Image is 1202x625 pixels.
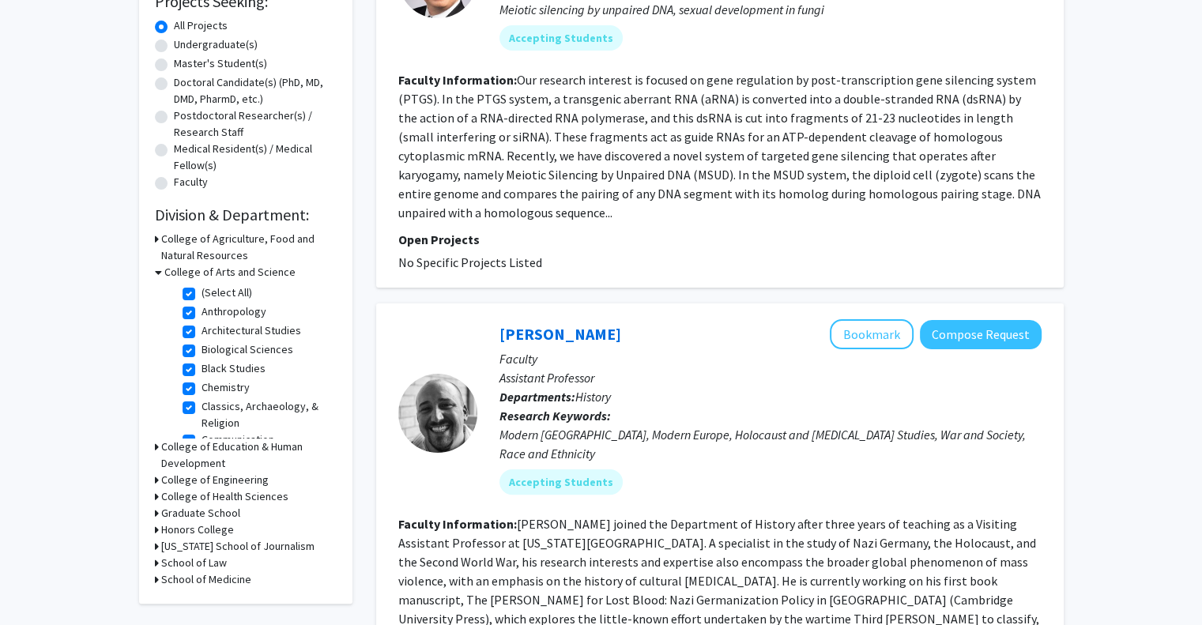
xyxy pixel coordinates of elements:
b: Faculty Information: [398,72,517,88]
label: All Projects [174,17,228,34]
button: Add Bradley Nichols to Bookmarks [830,319,914,349]
fg-read-more: Our research interest is focused on gene regulation by post-transcription gene silencing system (... [398,72,1041,220]
label: Classics, Archaeology, & Religion [202,398,333,431]
a: [PERSON_NAME] [499,324,621,344]
label: Postdoctoral Researcher(s) / Research Staff [174,107,337,141]
b: Departments: [499,389,575,405]
label: Medical Resident(s) / Medical Fellow(s) [174,141,337,174]
h3: College of Engineering [161,472,269,488]
h3: School of Law [161,555,227,571]
mat-chip: Accepting Students [499,469,623,495]
h3: College of Education & Human Development [161,439,337,472]
mat-chip: Accepting Students [499,25,623,51]
label: (Select All) [202,284,252,301]
p: Open Projects [398,230,1042,249]
h3: Graduate School [161,505,240,521]
span: No Specific Projects Listed [398,254,542,270]
label: Faculty [174,174,208,190]
div: Modern [GEOGRAPHIC_DATA], Modern Europe, Holocaust and [MEDICAL_DATA] Studies, War and Society, R... [499,425,1042,463]
h2: Division & Department: [155,205,337,224]
button: Compose Request to Bradley Nichols [920,320,1042,349]
label: Undergraduate(s) [174,36,258,53]
h3: [US_STATE] School of Journalism [161,538,315,555]
iframe: Chat [12,554,67,613]
label: Master's Student(s) [174,55,267,72]
span: History [575,389,611,405]
label: Communication [202,431,274,448]
h3: College of Arts and Science [164,264,296,280]
label: Black Studies [202,360,266,377]
b: Research Keywords: [499,408,611,424]
p: Faculty [499,349,1042,368]
b: Faculty Information: [398,516,517,532]
h3: College of Health Sciences [161,488,288,505]
label: Architectural Studies [202,322,301,339]
h3: School of Medicine [161,571,251,588]
p: Assistant Professor [499,368,1042,387]
label: Biological Sciences [202,341,293,358]
label: Doctoral Candidate(s) (PhD, MD, DMD, PharmD, etc.) [174,74,337,107]
h3: Honors College [161,521,234,538]
label: Anthropology [202,303,266,320]
h3: College of Agriculture, Food and Natural Resources [161,231,337,264]
label: Chemistry [202,379,250,396]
